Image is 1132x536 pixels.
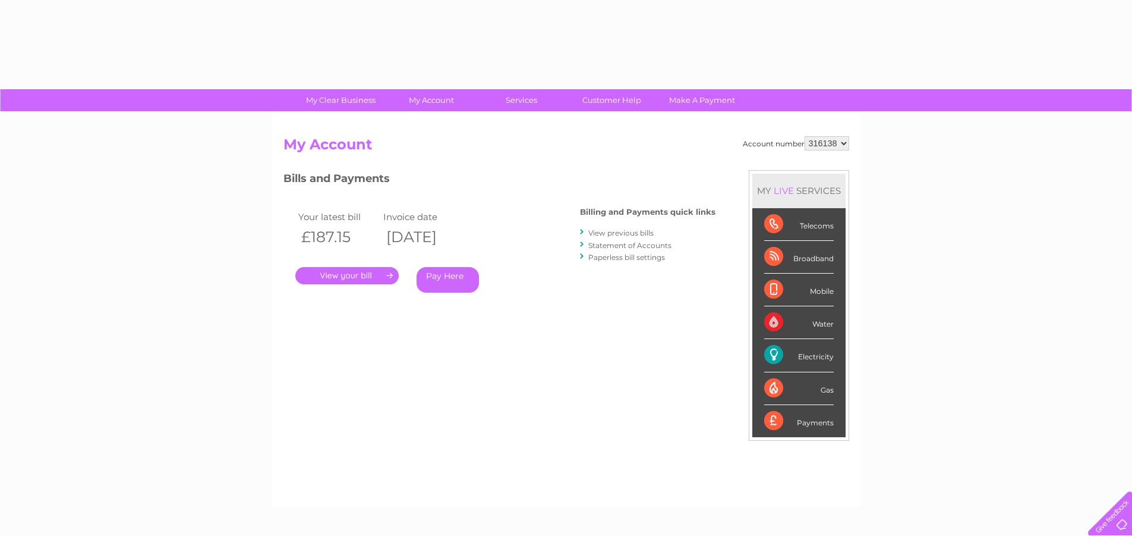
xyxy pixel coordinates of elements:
a: Statement of Accounts [588,241,671,250]
a: Paperless bill settings [588,253,665,262]
a: Services [472,89,570,111]
td: Your latest bill [295,209,381,225]
th: £187.15 [295,225,381,249]
a: My Account [382,89,480,111]
div: Water [764,306,834,339]
a: Pay Here [417,267,479,293]
div: Mobile [764,274,834,306]
div: LIVE [771,185,796,196]
h2: My Account [283,136,849,159]
a: View previous bills [588,228,654,237]
div: Account number [743,136,849,151]
div: Telecoms [764,208,834,241]
div: Broadband [764,241,834,274]
th: [DATE] [380,225,466,249]
a: Customer Help [563,89,661,111]
h4: Billing and Payments quick links [580,208,715,217]
a: . [295,267,399,284]
div: Electricity [764,339,834,372]
div: Payments [764,405,834,437]
td: Invoice date [380,209,466,225]
a: My Clear Business [292,89,390,111]
div: MY SERVICES [752,174,846,208]
h3: Bills and Payments [283,170,715,191]
a: Make A Payment [653,89,751,111]
div: Gas [764,372,834,405]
